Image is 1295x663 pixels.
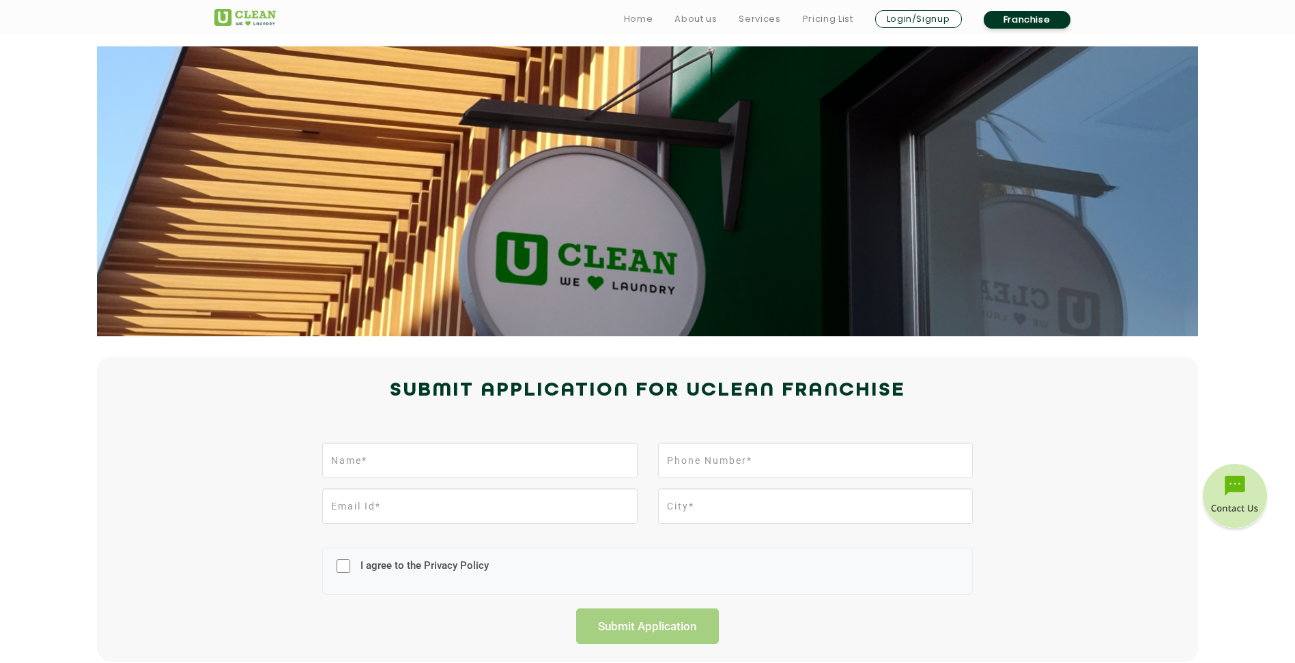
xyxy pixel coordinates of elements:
a: Login/Signup [875,10,962,28]
a: Franchise [984,11,1070,29]
input: Email Id* [322,488,637,524]
a: Pricing List [803,11,853,27]
a: Services [739,11,780,27]
img: contact-btn [1201,464,1269,532]
input: City* [658,488,973,524]
input: Name* [322,443,637,478]
label: I agree to the Privacy Policy [357,559,489,585]
a: Home [624,11,653,27]
input: Phone Number* [658,443,973,478]
img: UClean Laundry and Dry Cleaning [214,9,276,26]
input: Submit Application [576,608,720,644]
h2: Submit Application for UCLEAN FRANCHISE [214,374,1081,407]
a: About us [674,11,717,27]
